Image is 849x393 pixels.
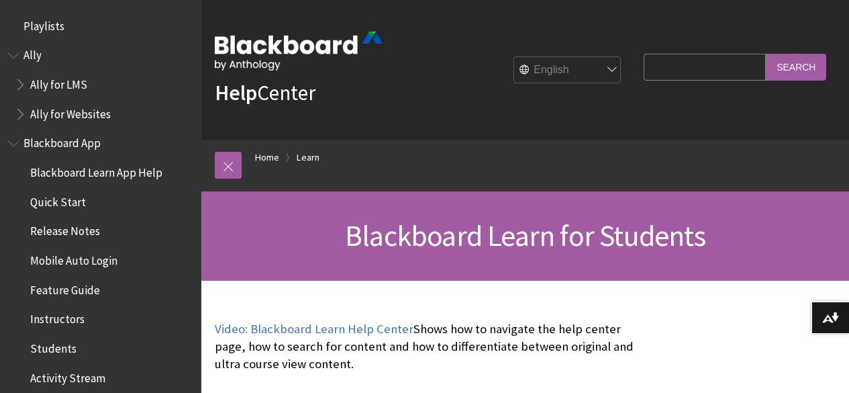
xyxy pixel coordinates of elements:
[30,103,111,121] span: Ally for Websites
[30,367,105,385] span: Activity Stream
[297,149,319,166] a: Learn
[30,73,87,91] span: Ally for LMS
[30,161,162,179] span: Blackboard Learn App Help
[30,191,86,209] span: Quick Start
[215,321,413,337] a: Video: Blackboard Learn Help Center
[215,32,383,71] img: Blackboard by Anthology
[766,54,826,80] input: Search
[8,44,193,126] nav: Book outline for Anthology Ally Help
[30,279,100,297] span: Feature Guide
[215,320,637,374] p: Shows how to navigate the help center page, how to search for content and how to differentiate be...
[23,44,42,62] span: Ally
[30,337,77,355] span: Students
[30,249,117,267] span: Mobile Auto Login
[215,79,315,106] a: HelpCenter
[8,15,193,38] nav: Book outline for Playlists
[345,217,705,254] span: Blackboard Learn for Students
[23,132,101,150] span: Blackboard App
[30,308,85,326] span: Instructors
[215,79,257,106] strong: Help
[255,149,279,166] a: Home
[30,220,100,238] span: Release Notes
[514,57,621,84] select: Site Language Selector
[23,15,64,33] span: Playlists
